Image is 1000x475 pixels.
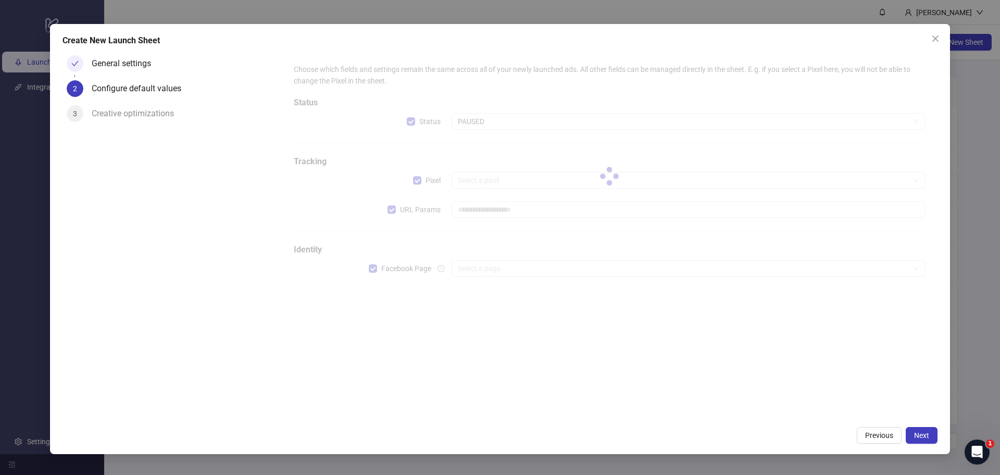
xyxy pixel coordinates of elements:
[63,34,938,47] div: Create New Launch Sheet
[73,109,77,118] span: 3
[92,105,182,122] div: Creative optimizations
[965,440,990,465] iframe: Intercom live chat
[71,60,79,67] span: check
[92,80,190,97] div: Configure default values
[857,427,902,444] button: Previous
[986,440,994,448] span: 1
[927,30,944,47] button: Close
[906,427,938,444] button: Next
[865,431,893,440] span: Previous
[92,55,159,72] div: General settings
[931,34,940,43] span: close
[73,84,77,93] span: 2
[914,431,929,440] span: Next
